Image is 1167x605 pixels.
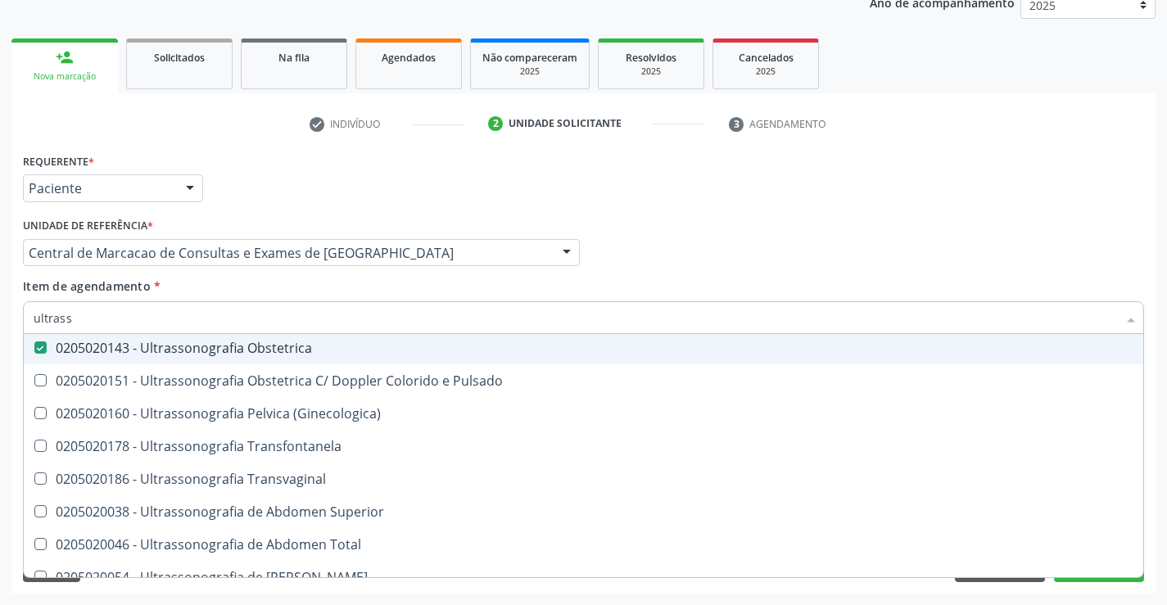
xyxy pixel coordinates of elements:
[34,301,1117,334] input: Buscar por procedimentos
[34,571,1133,584] div: 0205020054 - Ultrassonografia de [PERSON_NAME]
[488,116,503,131] div: 2
[509,116,622,131] div: Unidade solicitante
[23,278,151,294] span: Item de agendamento
[34,472,1133,485] div: 0205020186 - Ultrassonografia Transvaginal
[34,341,1133,354] div: 0205020143 - Ultrassonografia Obstetrica
[278,51,310,65] span: Na fila
[34,440,1133,453] div: 0205020178 - Ultrassonografia Transfontanela
[23,214,153,239] label: Unidade de referência
[56,48,74,66] div: person_add
[739,51,794,65] span: Cancelados
[34,374,1133,387] div: 0205020151 - Ultrassonografia Obstetrica C/ Doppler Colorido e Pulsado
[626,51,676,65] span: Resolvidos
[610,65,692,78] div: 2025
[23,70,106,83] div: Nova marcação
[34,407,1133,420] div: 0205020160 - Ultrassonografia Pelvica (Ginecologica)
[29,180,170,196] span: Paciente
[34,505,1133,518] div: 0205020038 - Ultrassonografia de Abdomen Superior
[34,538,1133,551] div: 0205020046 - Ultrassonografia de Abdomen Total
[23,149,94,174] label: Requerente
[29,245,546,261] span: Central de Marcacao de Consultas e Exames de [GEOGRAPHIC_DATA]
[482,51,577,65] span: Não compareceram
[382,51,436,65] span: Agendados
[154,51,205,65] span: Solicitados
[482,65,577,78] div: 2025
[725,65,807,78] div: 2025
